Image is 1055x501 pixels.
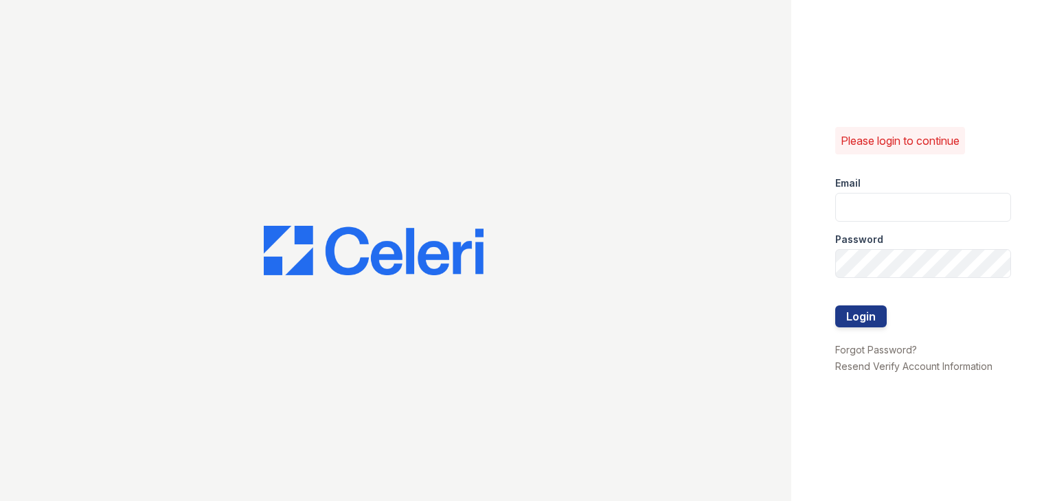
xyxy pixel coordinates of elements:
[835,360,992,372] a: Resend Verify Account Information
[835,305,887,327] button: Login
[835,344,917,356] a: Forgot Password?
[835,233,883,246] label: Password
[835,176,861,190] label: Email
[841,132,960,149] p: Please login to continue
[264,226,484,275] img: CE_Logo_Blue-a8612792a0a2168367f1c8372b55b34899dd931a85d93a1a3d3e32e68fde9ad4.png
